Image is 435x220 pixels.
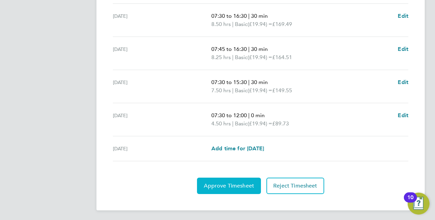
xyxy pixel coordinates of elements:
[248,54,272,60] span: (£19.94) =
[398,78,408,86] a: Edit
[248,112,250,119] span: |
[232,120,234,127] span: |
[251,46,268,52] span: 30 min
[407,197,413,206] div: 10
[248,120,272,127] span: (£19.94) =
[211,21,231,27] span: 8.50 hrs
[398,112,408,119] span: Edit
[398,79,408,85] span: Edit
[248,21,272,27] span: (£19.94) =
[248,46,250,52] span: |
[113,111,211,128] div: [DATE]
[235,86,248,95] span: Basic
[398,111,408,120] a: Edit
[272,87,292,94] span: £149.55
[235,20,248,28] span: Basic
[235,53,248,61] span: Basic
[251,13,268,19] span: 30 min
[211,87,231,94] span: 7.50 hrs
[232,87,234,94] span: |
[251,79,268,85] span: 30 min
[273,182,317,189] span: Reject Timesheet
[113,145,211,153] div: [DATE]
[266,178,324,194] button: Reject Timesheet
[211,112,247,119] span: 07:30 to 12:00
[197,178,261,194] button: Approve Timesheet
[113,78,211,95] div: [DATE]
[272,120,289,127] span: £89.73
[204,182,254,189] span: Approve Timesheet
[408,193,430,215] button: Open Resource Center, 10 new notifications
[232,54,234,60] span: |
[113,12,211,28] div: [DATE]
[251,112,265,119] span: 0 min
[211,13,247,19] span: 07:30 to 16:30
[235,120,248,128] span: Basic
[272,54,292,60] span: £164.51
[211,145,264,152] span: Add time for [DATE]
[211,54,231,60] span: 8.25 hrs
[248,87,272,94] span: (£19.94) =
[398,46,408,52] span: Edit
[211,79,247,85] span: 07:30 to 15:30
[248,79,250,85] span: |
[232,21,234,27] span: |
[248,13,250,19] span: |
[211,120,231,127] span: 4.50 hrs
[398,45,408,53] a: Edit
[398,13,408,19] span: Edit
[211,46,247,52] span: 07:45 to 16:30
[113,45,211,61] div: [DATE]
[211,145,264,153] a: Add time for [DATE]
[272,21,292,27] span: £169.49
[398,12,408,20] a: Edit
